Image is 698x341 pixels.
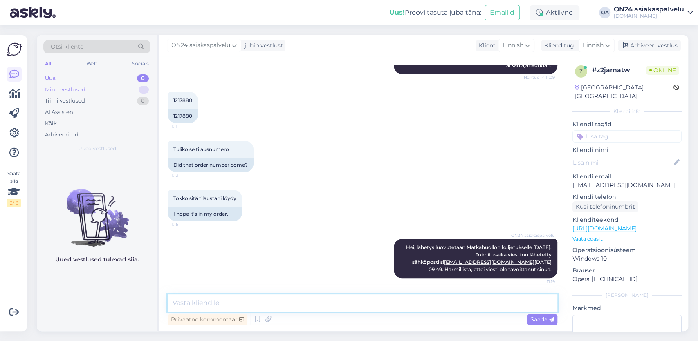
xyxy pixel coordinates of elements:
[170,221,201,227] span: 11:15
[173,146,229,152] span: Tuliko se tilausnumero
[7,170,21,207] div: Vaata siia
[78,145,116,152] span: Uued vestlused
[137,74,149,82] div: 0
[572,181,682,189] p: [EMAIL_ADDRESS][DOMAIN_NAME]
[583,41,604,50] span: Finnish
[572,266,682,275] p: Brauser
[45,74,56,82] div: Uus
[572,172,682,181] p: Kliendi email
[572,275,682,283] p: Opera [TECHNICAL_ID]
[572,235,682,243] p: Vaata edasi ...
[599,7,610,18] div: OA
[45,108,75,116] div: AI Assistent
[170,123,201,129] span: 11:11
[572,254,682,263] p: Windows 10
[173,195,236,201] span: Tokko sitä tilaustani löydy
[646,66,679,75] span: Online
[168,314,247,325] div: Privaatne kommentaar
[575,83,673,100] div: [GEOGRAPHIC_DATA], [GEOGRAPHIC_DATA]
[241,41,283,50] div: juhib vestlust
[137,97,149,105] div: 0
[572,108,682,115] div: Kliendi info
[7,42,22,57] img: Askly Logo
[572,193,682,201] p: Kliendi telefon
[168,207,242,221] div: I hope it's in my order.
[572,130,682,143] input: Lisa tag
[572,304,682,312] p: Märkmed
[173,97,192,103] span: 1217880
[573,158,672,167] input: Lisa nimi
[524,74,555,80] span: Nähtud ✓ 11:09
[85,58,99,69] div: Web
[592,65,646,75] div: # z2jamatw
[572,246,682,254] p: Operatsioonisüsteem
[614,6,684,13] div: ON24 asiakaspalvelu
[45,97,85,105] div: Tiimi vestlused
[45,86,85,94] div: Minu vestlused
[51,42,83,51] span: Otsi kliente
[530,5,579,20] div: Aktiivne
[130,58,150,69] div: Socials
[389,8,481,18] div: Proovi tasuta juba täna:
[614,6,693,19] a: ON24 asiakaspalvelu[DOMAIN_NAME]
[572,292,682,299] div: [PERSON_NAME]
[139,86,149,94] div: 1
[168,109,198,123] div: 1217880
[524,279,555,285] span: 11:19
[572,225,637,232] a: [URL][DOMAIN_NAME]
[541,41,576,50] div: Klienditugi
[43,58,53,69] div: All
[572,201,638,212] div: Küsi telefoninumbrit
[171,41,230,50] span: ON24 asiakaspalvelu
[45,131,79,139] div: Arhiveeritud
[389,9,405,16] b: Uus!
[503,41,523,50] span: Finnish
[614,13,684,19] div: [DOMAIN_NAME]
[170,172,201,178] span: 11:13
[444,259,534,265] a: [EMAIL_ADDRESS][DOMAIN_NAME]
[618,40,681,51] div: Arhiveeri vestlus
[572,120,682,129] p: Kliendi tag'id
[530,316,554,323] span: Saada
[168,158,254,172] div: Did that order number come?
[572,146,682,154] p: Kliendi nimi
[572,216,682,224] p: Klienditeekond
[511,232,555,238] span: ON24 asiakaspalvelu
[485,5,520,20] button: Emailid
[45,119,57,127] div: Kõik
[476,41,496,50] div: Klient
[55,255,139,264] p: Uued vestlused tulevad siia.
[37,174,157,248] img: No chats
[579,68,583,74] span: z
[406,244,553,272] span: Hei, lähetys luovutetaan Matkahuollon kuljetukselle [DATE]. Toimitusaika viesti on lähetetty sähk...
[7,199,21,207] div: 2 / 3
